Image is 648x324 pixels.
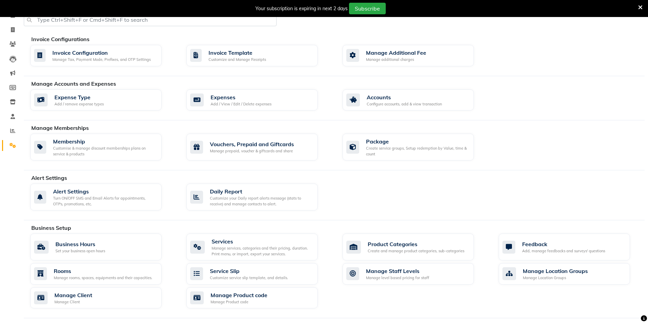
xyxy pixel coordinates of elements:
a: ServicesManage services, categories and their pricing, duration. Print menu, or import, export yo... [186,234,332,260]
a: Vouchers, Prepaid and GiftcardsManage prepaid, voucher & giftcards and share [186,134,332,160]
div: Alert Settings [53,187,156,195]
div: Configure accounts, add & view transaction [367,101,442,107]
div: Add / View / Edit / Delete expenses [211,101,271,107]
div: Manage Staff Levels [366,267,429,275]
a: RoomsManage rooms, spaces, equipments and their capacities. [30,263,176,285]
a: Business HoursSet your business open hours [30,234,176,260]
a: Manage Location GroupsManage Location Groups [499,263,645,285]
a: Service SlipCustomize service slip template, and details. [186,263,332,285]
div: Package [366,137,468,146]
div: Customise & manage discount memberships plans on service & products [53,146,156,157]
div: Membership [53,137,156,146]
div: Create service groups, Setup redemption by Value, time & count [366,146,468,157]
div: Add / remove expense types [54,101,104,107]
div: Manage Location Groups [523,275,588,281]
div: Manage Client [54,291,92,299]
div: Manage services, categories and their pricing, duration. Print menu, or import, export your servi... [212,245,312,257]
div: Rooms [54,267,152,275]
div: Service Slip [210,267,288,275]
div: Invoice Configuration [52,49,151,57]
a: Daily ReportCustomize your Daily report alerts message (stats to receive) and manage contacts to ... [186,184,332,210]
a: Manage Additional FeeManage additional charges [343,45,488,66]
div: Expense Type [54,93,104,101]
div: Customize your Daily report alerts message (stats to receive) and manage contacts to alert. [210,195,312,207]
a: PackageCreate service groups, Setup redemption by Value, time & count [343,134,488,160]
div: Customize and Manage Receipts [209,57,266,63]
a: MembershipCustomise & manage discount memberships plans on service & products [30,134,176,160]
div: Customize service slip template, and details. [210,275,288,281]
div: Manage Product code [211,291,267,299]
div: Create and manage product categories, sub-categories [368,248,464,254]
a: FeedbackAdd, manage feedbacks and surveys' questions [499,234,645,260]
div: Turn ON/OFF SMS and Email Alerts for appointments, OTPs, promotions, etc. [53,195,156,207]
div: Manage Product code [211,299,267,305]
a: Manage Product codeManage Product code [186,287,332,309]
div: Manage Location Groups [523,267,588,275]
div: Manage prepaid, voucher & giftcards and share [210,148,294,154]
a: Manage Staff LevelsManage level based pricing for staff [343,263,488,285]
div: Invoice Template [209,49,266,57]
a: Alert SettingsTurn ON/OFF SMS and Email Alerts for appointments, OTPs, promotions, etc. [30,184,176,210]
div: Manage additional charges [366,57,426,63]
a: Manage ClientManage Client [30,287,176,309]
a: ExpensesAdd / View / Edit / Delete expenses [186,89,332,111]
div: Manage Client [54,299,92,305]
div: Business Hours [55,240,105,248]
div: Product Categories [368,240,464,248]
div: Set your business open hours [55,248,105,254]
div: Manage rooms, spaces, equipments and their capacities. [54,275,152,281]
div: Feedback [522,240,605,248]
div: Manage Additional Fee [366,49,426,57]
div: Add, manage feedbacks and surveys' questions [522,248,605,254]
a: Invoice ConfigurationManage Tax, Payment Mode, Prefixes, and OTP Settings [30,45,176,66]
div: Manage Tax, Payment Mode, Prefixes, and OTP Settings [52,57,151,63]
a: AccountsConfigure accounts, add & view transaction [343,89,488,111]
a: Product CategoriesCreate and manage product categories, sub-categories [343,234,488,260]
div: Daily Report [210,187,312,195]
div: Your subscription is expiring in next 2 days [255,5,348,12]
div: Expenses [211,93,271,101]
div: Accounts [367,93,442,101]
div: Manage level based pricing for staff [366,275,429,281]
div: Services [212,237,312,245]
button: Subscribe [349,3,386,14]
input: Type Ctrl+Shift+F or Cmd+Shift+F to search [24,13,277,26]
div: Vouchers, Prepaid and Giftcards [210,140,294,148]
a: Expense TypeAdd / remove expense types [30,89,176,111]
a: Invoice TemplateCustomize and Manage Receipts [186,45,332,66]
